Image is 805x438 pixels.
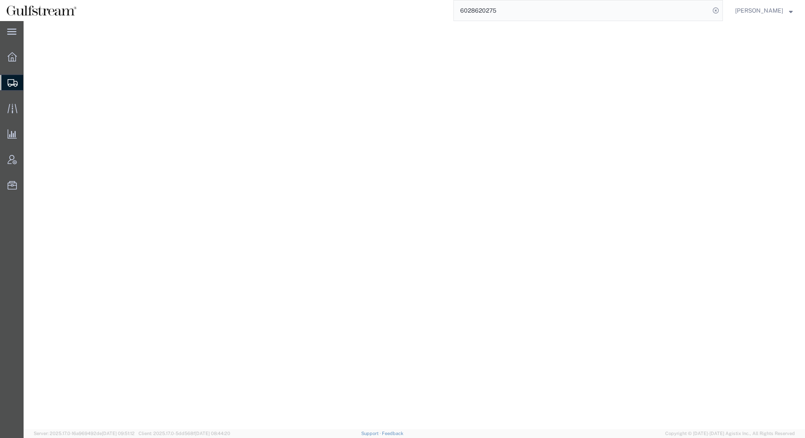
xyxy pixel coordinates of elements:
[34,431,135,436] span: Server: 2025.17.0-16a969492de
[361,431,382,436] a: Support
[6,4,77,17] img: logo
[735,5,793,16] button: [PERSON_NAME]
[454,0,710,21] input: Search for shipment number, reference number
[24,21,805,429] iframe: FS Legacy Container
[735,6,783,15] span: Kimberly Printup
[139,431,230,436] span: Client: 2025.17.0-5dd568f
[102,431,135,436] span: [DATE] 09:51:12
[195,431,230,436] span: [DATE] 08:44:20
[665,430,795,437] span: Copyright © [DATE]-[DATE] Agistix Inc., All Rights Reserved
[382,431,403,436] a: Feedback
